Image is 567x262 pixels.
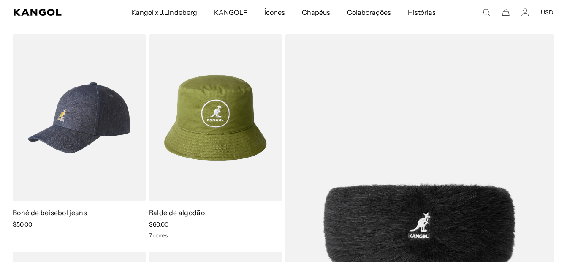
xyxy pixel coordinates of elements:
button: USD [541,8,553,16]
a: Boné de beisebol jeans [13,208,87,217]
a: Conta [521,8,529,16]
a: Balde de algodão [149,208,205,217]
button: Carroça [502,8,510,16]
img: Balde de algodão [149,34,282,201]
span: $50.00 [13,221,32,228]
div: 7 cores [149,232,282,239]
span: $60.00 [149,221,168,228]
img: Boné de beisebol jeans [13,34,146,201]
summary: Pesquise aqui [483,8,490,16]
a: Kangol [14,9,87,16]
